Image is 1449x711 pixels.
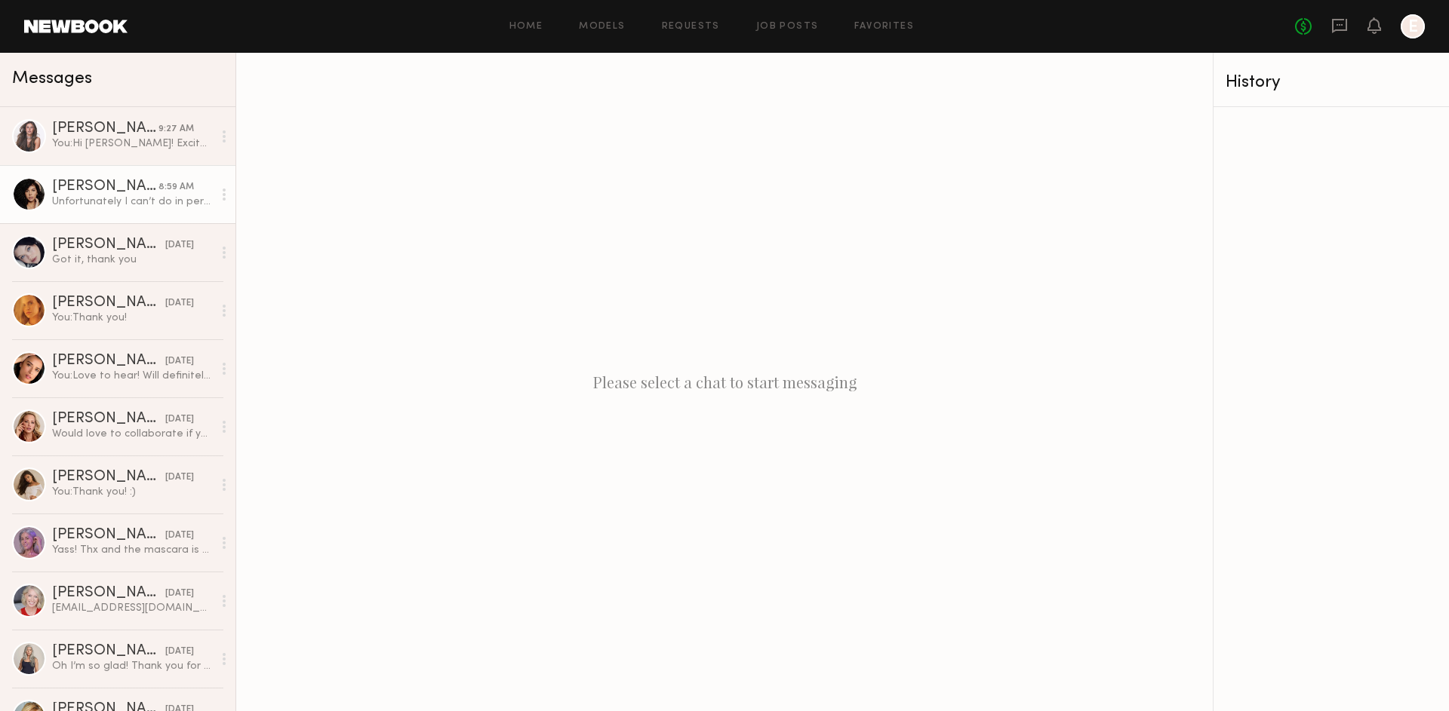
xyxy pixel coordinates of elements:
div: You: Love to hear! Will definitely be in touch :) [52,369,213,383]
div: You: Thank you! [52,311,213,325]
div: Got it, thank you [52,253,213,267]
div: Oh I’m so glad! Thank you for the opportunity. I look forward to the next one. [52,659,213,673]
div: [PERSON_NAME] [52,354,165,369]
div: Unfortunately I can’t do in perpetuity. I work with many beauty brands where that might become an... [52,195,213,209]
a: Job Posts [756,22,819,32]
div: [DATE] [165,470,194,485]
a: Home [509,22,543,32]
div: [PERSON_NAME] [52,644,165,659]
div: Would love to collaborate if you’re still looking [52,427,213,441]
div: 9:27 AM [158,122,194,136]
div: [DATE] [165,529,194,543]
div: [EMAIL_ADDRESS][DOMAIN_NAME] [52,601,213,615]
div: You: Thank you! :) [52,485,213,499]
span: Messages [12,70,92,87]
div: Please select a chat to start messaging [236,53,1213,711]
div: [PERSON_NAME] [52,179,158,195]
div: [DATE] [165,238,194,253]
a: Models [579,22,625,32]
div: [DATE] [165,587,194,601]
a: Favorites [854,22,914,32]
div: [PERSON_NAME] [52,121,158,136]
div: Yass! Thx and the mascara is outstanding, of course! [52,543,213,557]
div: [DATE] [165,354,194,369]
div: [PERSON_NAME] [52,528,165,543]
div: [PERSON_NAME] [52,238,165,253]
a: E [1401,14,1425,38]
div: You: Hi [PERSON_NAME]! Excited for this project :) Can you please send over your email for the ag... [52,136,213,151]
a: Requests [662,22,720,32]
div: [PERSON_NAME] [52,470,165,485]
div: [DATE] [165,296,194,311]
div: [PERSON_NAME] [52,586,165,601]
div: [DATE] [165,645,194,659]
div: [PERSON_NAME] [52,412,165,427]
div: [PERSON_NAME] [52,296,165,311]
div: 8:59 AM [158,180,194,195]
div: History [1226,74,1437,91]
div: [DATE] [165,412,194,427]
